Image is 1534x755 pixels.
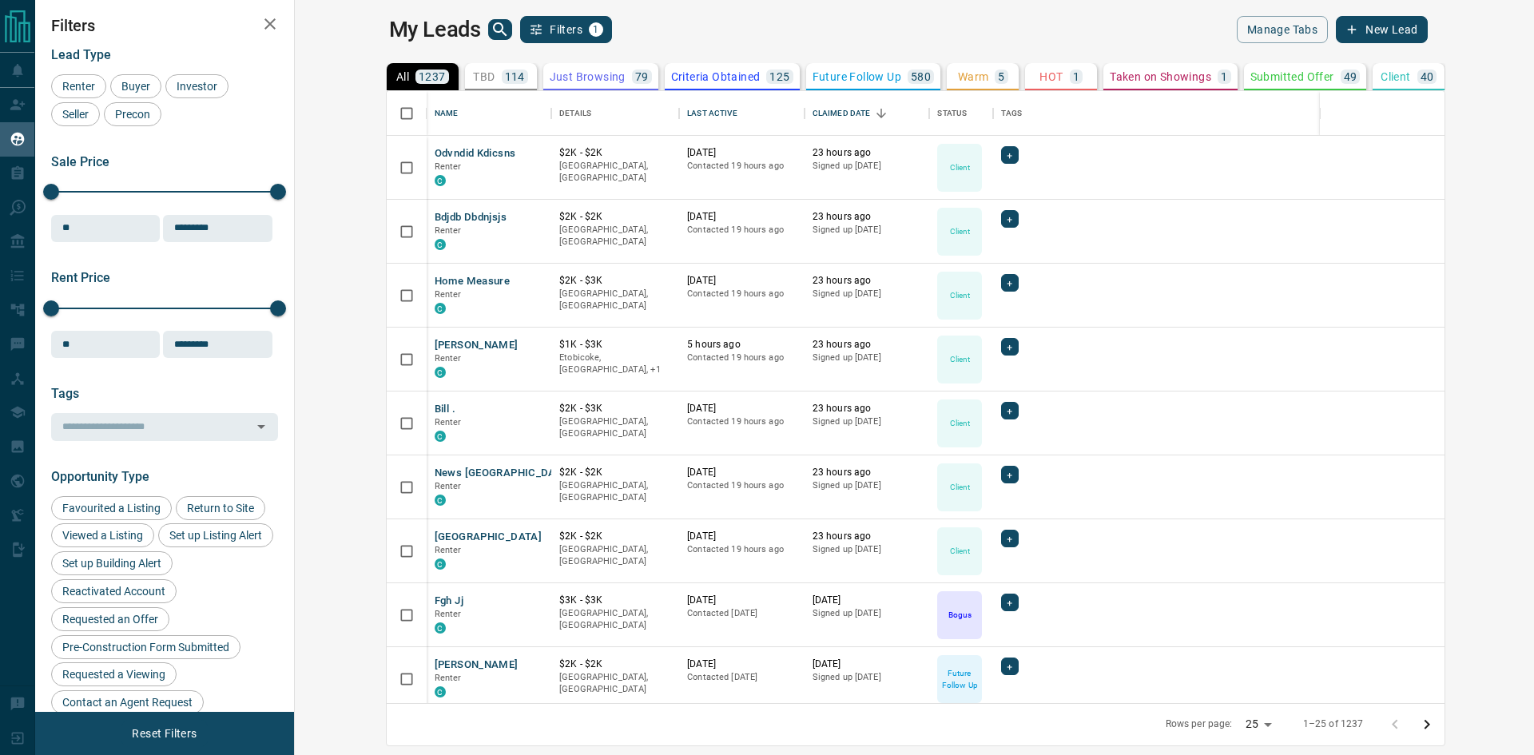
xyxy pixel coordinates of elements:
p: 580 [911,71,931,82]
span: + [1007,275,1012,291]
p: Client [950,417,971,429]
div: Status [937,91,967,136]
button: search button [488,19,512,40]
p: Signed up [DATE] [813,543,922,556]
div: 25 [1239,713,1278,736]
div: Viewed a Listing [51,523,154,547]
span: + [1007,147,1012,163]
button: Odvndid Kdicsns [435,146,516,161]
p: [DATE] [687,594,797,607]
div: Pre-Construction Form Submitted [51,635,240,659]
button: Go to next page [1411,709,1443,741]
span: Sale Price [51,154,109,169]
div: Last Active [687,91,737,136]
div: Claimed Date [805,91,930,136]
div: + [1001,338,1018,356]
span: Renter [435,289,462,300]
span: Renter [435,225,462,236]
span: + [1007,403,1012,419]
p: Contacted 19 hours ago [687,288,797,300]
span: Set up Listing Alert [164,529,268,542]
p: Toronto [559,352,671,376]
p: Signed up [DATE] [813,607,922,620]
button: [PERSON_NAME] [435,338,519,353]
div: Favourited a Listing [51,496,172,520]
p: $2K - $2K [559,530,671,543]
div: condos.ca [435,495,446,506]
button: Home Measure [435,274,511,289]
div: Seller [51,102,100,126]
button: Manage Tabs [1237,16,1328,43]
button: Bill . [435,402,455,417]
button: Open [250,415,272,438]
span: Renter [435,417,462,427]
p: Signed up [DATE] [813,224,922,236]
p: 23 hours ago [813,338,922,352]
p: Client [950,225,971,237]
p: Contacted 19 hours ago [687,479,797,492]
span: Renter [435,545,462,555]
button: Fgh Jj [435,594,463,609]
p: Contacted 19 hours ago [687,352,797,364]
span: Renter [435,161,462,172]
span: + [1007,530,1012,546]
span: 1 [590,24,602,35]
span: Investor [171,80,223,93]
p: $2K - $3K [559,274,671,288]
p: [GEOGRAPHIC_DATA], [GEOGRAPHIC_DATA] [559,479,671,504]
button: New Lead [1336,16,1428,43]
p: [DATE] [687,274,797,288]
span: Set up Building Alert [57,557,167,570]
p: [DATE] [687,210,797,224]
span: Contact an Agent Request [57,696,198,709]
p: $2K - $2K [559,658,671,671]
p: Client [950,289,971,301]
p: Signed up [DATE] [813,671,922,684]
span: Reactivated Account [57,585,171,598]
p: Contacted 19 hours ago [687,543,797,556]
p: 23 hours ago [813,210,922,224]
div: Return to Site [176,496,265,520]
span: + [1007,339,1012,355]
div: Reactivated Account [51,579,177,603]
p: Contacted 19 hours ago [687,224,797,236]
p: Contacted [DATE] [687,671,797,684]
p: Future Follow Up [813,71,901,82]
div: Name [435,91,459,136]
div: condos.ca [435,303,446,314]
p: 23 hours ago [813,274,922,288]
p: 1 [1073,71,1079,82]
span: Viewed a Listing [57,529,149,542]
p: Rows per page: [1166,717,1233,731]
p: [GEOGRAPHIC_DATA], [GEOGRAPHIC_DATA] [559,160,671,185]
p: 1 [1221,71,1227,82]
div: Contact an Agent Request [51,690,204,714]
p: Bogus [948,609,972,621]
p: [GEOGRAPHIC_DATA], [GEOGRAPHIC_DATA] [559,543,671,568]
div: + [1001,402,1018,419]
div: Set up Building Alert [51,551,173,575]
div: Set up Listing Alert [158,523,273,547]
p: Contacted 19 hours ago [687,415,797,428]
p: Just Browsing [550,71,626,82]
p: HOT [1039,71,1063,82]
div: Details [551,91,679,136]
div: + [1001,466,1018,483]
p: 1–25 of 1237 [1303,717,1364,731]
span: Renter [435,481,462,491]
div: condos.ca [435,239,446,250]
div: Tags [1001,91,1022,136]
p: $2K - $2K [559,146,671,160]
p: Signed up [DATE] [813,160,922,173]
span: Pre-Construction Form Submitted [57,641,235,654]
p: Client [950,353,971,365]
p: [DATE] [687,146,797,160]
p: $2K - $2K [559,466,671,479]
p: 23 hours ago [813,146,922,160]
p: Signed up [DATE] [813,415,922,428]
p: [DATE] [687,658,797,671]
p: Signed up [DATE] [813,352,922,364]
span: Renter [435,353,462,364]
button: Reset Filters [121,720,207,747]
span: + [1007,658,1012,674]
